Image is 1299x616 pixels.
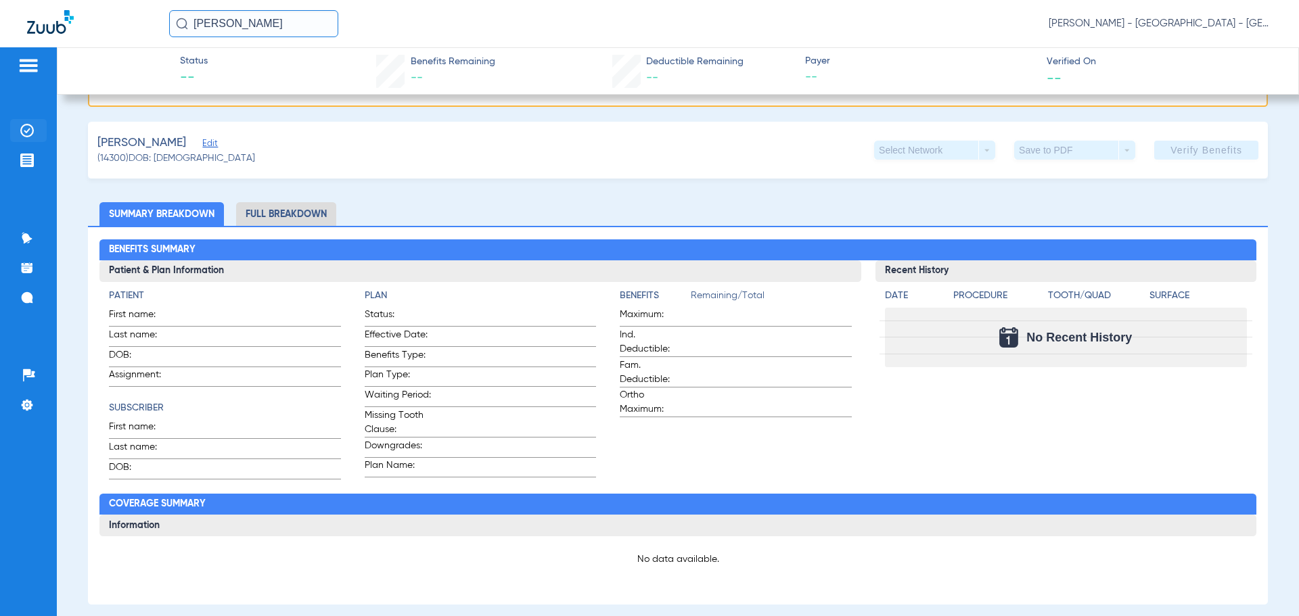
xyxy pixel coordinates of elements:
span: Edit [202,139,214,151]
app-breakdown-title: Procedure [953,289,1043,308]
h3: Recent History [875,260,1256,282]
span: Missing Tooth Clause: [365,408,431,437]
img: Zuub Logo [27,10,74,34]
span: -- [805,69,1035,86]
img: Calendar [999,327,1018,348]
span: DOB: [109,460,175,479]
app-breakdown-title: Surface [1149,289,1246,308]
span: Deductible Remaining [646,55,744,69]
iframe: Chat Widget [1231,551,1299,616]
h4: Procedure [953,289,1043,303]
span: Plan Name: [365,458,431,477]
span: (14300) DOB: [DEMOGRAPHIC_DATA] [97,151,255,166]
span: Status [180,54,208,68]
h4: Tooth/Quad [1048,289,1145,303]
span: Last name: [109,328,175,346]
span: Benefits Remaining [411,55,495,69]
span: DOB: [109,348,175,366]
app-breakdown-title: Benefits [620,289,691,308]
span: -- [180,69,208,88]
span: -- [1047,70,1062,85]
span: -- [646,72,658,84]
h4: Subscriber [109,401,340,415]
span: First name: [109,420,175,438]
span: Status: [365,308,431,326]
h2: Coverage Summary [99,494,1256,515]
span: Verified On [1047,55,1277,69]
span: No Recent History [1026,331,1132,344]
span: [PERSON_NAME] - [GEOGRAPHIC_DATA] - [GEOGRAPHIC_DATA] | The Super Dentists [1049,17,1272,30]
li: Full Breakdown [236,202,336,226]
span: Ind. Deductible: [620,328,686,356]
h4: Date [885,289,942,303]
input: Search for patients [169,10,338,37]
app-breakdown-title: Tooth/Quad [1048,289,1145,308]
span: Assignment: [109,368,175,386]
h4: Surface [1149,289,1246,303]
span: Effective Date: [365,328,431,346]
span: Waiting Period: [365,388,431,406]
span: Fam. Deductible: [620,358,686,387]
span: Plan Type: [365,368,431,386]
p: No data available. [109,552,1246,566]
app-breakdown-title: Date [885,289,942,308]
img: hamburger-icon [18,57,39,74]
h3: Patient & Plan Information [99,260,861,282]
span: Last name: [109,440,175,458]
li: Summary Breakdown [99,202,224,226]
span: -- [411,72,423,84]
span: [PERSON_NAME] [97,135,186,151]
span: Benefits Type: [365,348,431,366]
span: Payer [805,54,1035,68]
h4: Plan [365,289,596,303]
h4: Patient [109,289,340,303]
span: Maximum: [620,308,686,326]
h2: Benefits Summary [99,239,1256,261]
span: Remaining/Total [691,289,851,308]
span: Downgrades: [365,439,431,457]
h4: Benefits [620,289,691,303]
img: Search Icon [176,18,188,30]
span: Ortho Maximum: [620,388,686,417]
span: First name: [109,308,175,326]
h3: Information [99,515,1256,536]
